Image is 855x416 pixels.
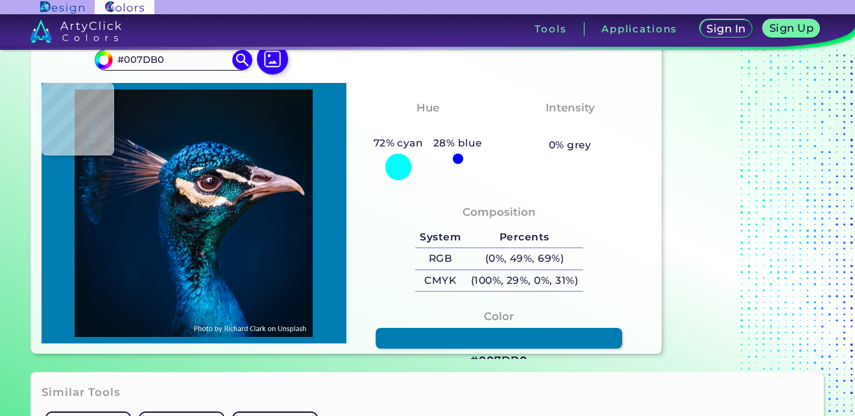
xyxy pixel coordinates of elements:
[708,24,744,34] h5: Sign In
[463,203,536,222] h4: Composition
[113,51,234,69] input: type color..
[416,98,439,117] h4: Hue
[386,119,470,135] h3: Bluish Cyan
[702,20,751,37] a: Sign In
[470,353,527,369] h3: #007DB0
[428,135,487,152] h5: 28% blue
[40,1,84,14] img: ArtyClick Design logo
[466,248,583,270] h5: (0%, 49%, 69%)
[48,89,340,336] img: img_pavlin.jpg
[30,19,121,43] img: logo_artyclick_colors_white.svg
[484,307,514,326] h4: Color
[415,248,466,270] h5: RGB
[601,24,677,34] h3: Applications
[232,50,252,69] img: icon search
[415,227,466,248] h5: System
[765,20,817,37] a: Sign Up
[542,119,598,135] h3: Vibrant
[466,270,583,292] h5: (100%, 29%, 0%, 31%)
[368,135,428,152] h5: 72% cyan
[42,385,121,400] h3: Similar Tools
[415,270,466,292] h5: CMYK
[771,23,812,33] h5: Sign Up
[257,43,288,75] img: icon picture
[535,24,566,34] h3: Tools
[546,98,595,117] h4: Intensity
[549,137,592,154] h5: 0% grey
[466,227,583,248] h5: Percents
